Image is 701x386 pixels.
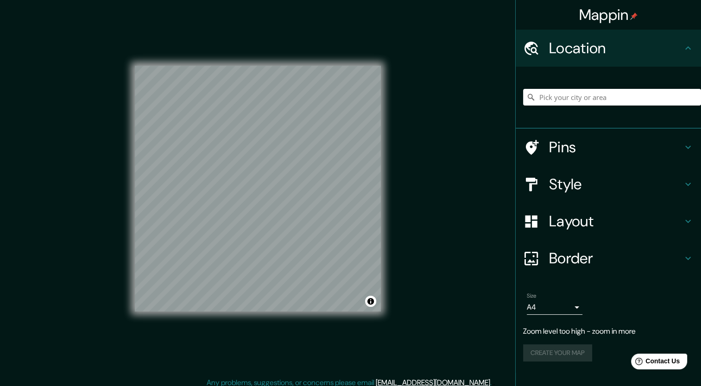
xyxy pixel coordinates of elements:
h4: Border [549,249,682,268]
div: Layout [516,203,701,240]
p: Zoom level too high - zoom in more [523,326,694,337]
h4: Pins [549,138,682,156]
iframe: Help widget launcher [619,350,691,376]
h4: Location [549,39,682,57]
img: pin-icon.png [630,12,638,20]
label: Size [527,292,537,300]
div: A4 [527,300,582,315]
canvas: Map [135,66,381,311]
h4: Layout [549,212,682,230]
button: Toggle attribution [365,296,376,307]
div: Pins [516,129,701,166]
input: Pick your city or area [523,89,701,106]
h4: Style [549,175,682,193]
div: Location [516,30,701,67]
h4: Mappin [579,6,638,24]
div: Style [516,166,701,203]
div: Border [516,240,701,277]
